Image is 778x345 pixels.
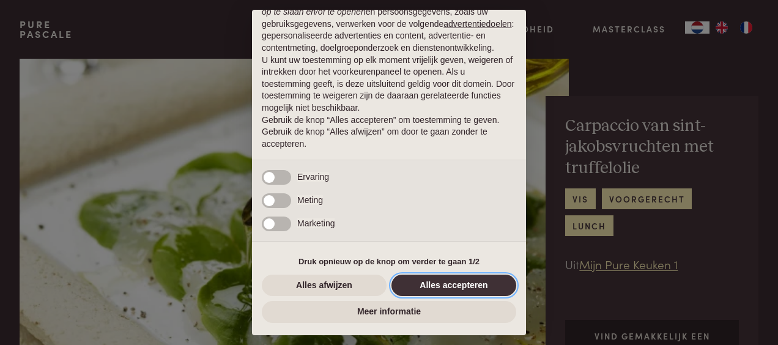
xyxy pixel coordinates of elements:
[297,172,329,182] span: Ervaring
[297,218,335,228] span: Marketing
[391,275,516,297] button: Alles accepteren
[443,18,511,31] button: advertentiedoelen
[262,114,516,150] p: Gebruik de knop “Alles accepteren” om toestemming te geven. Gebruik de knop “Alles afwijzen” om d...
[297,195,323,205] span: Meting
[262,275,387,297] button: Alles afwijzen
[262,301,516,323] button: Meer informatie
[262,54,516,114] p: U kunt uw toestemming op elk moment vrijelijk geven, weigeren of intrekken door het voorkeurenpan...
